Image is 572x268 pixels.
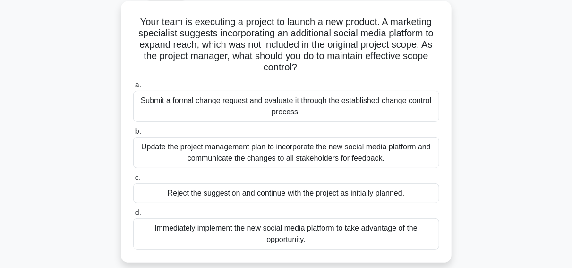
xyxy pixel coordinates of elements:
[133,137,439,168] div: Update the project management plan to incorporate the new social media platform and communicate t...
[133,218,439,250] div: Immediately implement the new social media platform to take advantage of the opportunity.
[135,81,141,89] span: a.
[135,173,141,182] span: c.
[133,183,439,203] div: Reject the suggestion and continue with the project as initially planned.
[135,208,141,216] span: d.
[133,91,439,122] div: Submit a formal change request and evaluate it through the established change control process.
[132,16,440,74] h5: Your team is executing a project to launch a new product. A marketing specialist suggests incorpo...
[135,127,141,135] span: b.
